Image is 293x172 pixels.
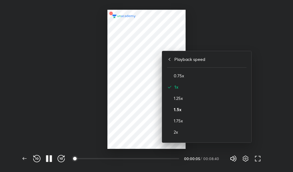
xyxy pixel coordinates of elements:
[174,106,246,113] h4: 1.5x
[174,129,246,135] h4: 2x
[174,72,246,79] h4: 0.75x
[174,95,246,101] h4: 1.25x
[167,85,172,90] img: activeRate.6640ab9b.svg
[174,118,246,124] h4: 1.75x
[174,56,205,62] h4: Playback speed
[174,84,246,90] h4: 1x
